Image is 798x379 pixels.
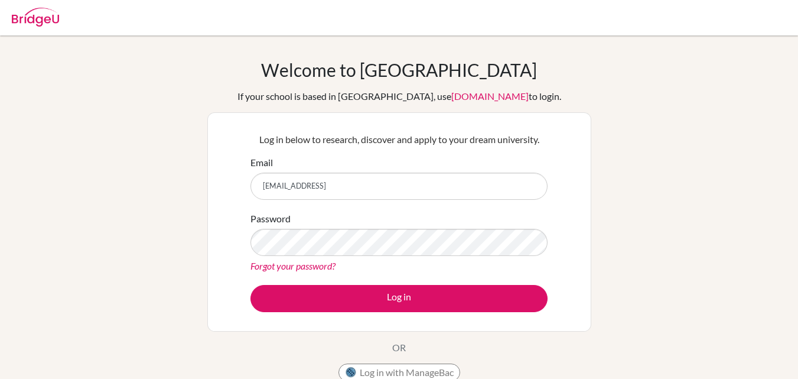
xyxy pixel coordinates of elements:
[261,59,537,80] h1: Welcome to [GEOGRAPHIC_DATA]
[237,89,561,103] div: If your school is based in [GEOGRAPHIC_DATA], use to login.
[392,341,406,355] p: OR
[250,132,548,147] p: Log in below to research, discover and apply to your dream university.
[250,212,291,226] label: Password
[250,285,548,312] button: Log in
[250,260,336,271] a: Forgot your password?
[12,8,59,27] img: Bridge-U
[250,156,273,170] label: Email
[451,90,529,102] a: [DOMAIN_NAME]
